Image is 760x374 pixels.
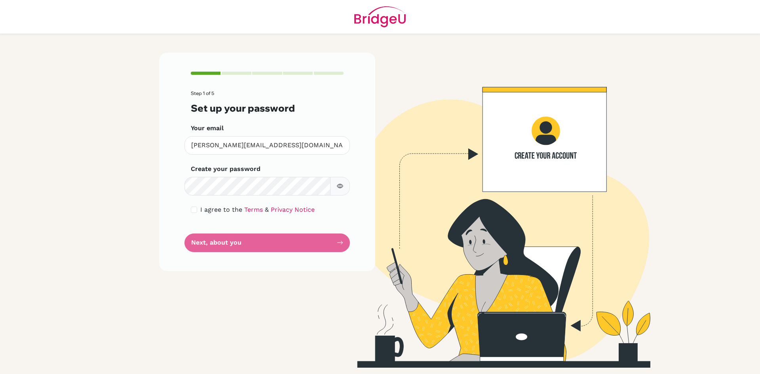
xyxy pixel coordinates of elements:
input: Insert your email* [184,136,350,155]
span: Step 1 of 5 [191,90,214,96]
label: Your email [191,123,224,133]
img: Create your account [267,53,718,368]
span: & [265,206,269,213]
span: I agree to the [200,206,242,213]
label: Create your password [191,164,260,174]
h3: Set up your password [191,103,344,114]
a: Privacy Notice [271,206,315,213]
a: Terms [244,206,263,213]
